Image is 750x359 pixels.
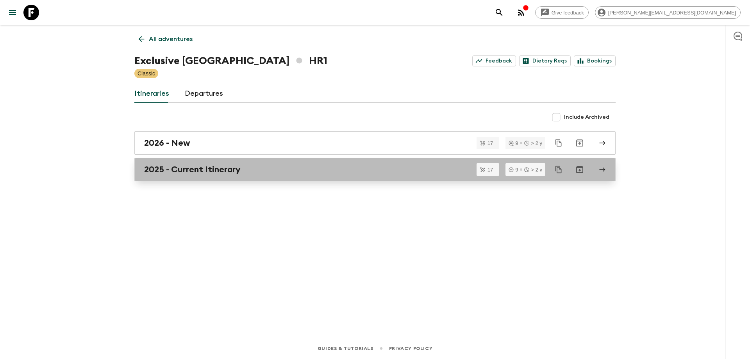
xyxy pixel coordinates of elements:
h1: Exclusive [GEOGRAPHIC_DATA] HR1 [134,53,327,69]
button: Archive [572,135,587,151]
div: > 2 y [524,167,542,172]
div: 9 [509,141,518,146]
button: search adventures [491,5,507,20]
a: All adventures [134,31,197,47]
span: Include Archived [564,113,609,121]
a: 2026 - New [134,131,616,155]
a: Feedback [472,55,516,66]
a: Privacy Policy [389,344,432,353]
span: [PERSON_NAME][EMAIL_ADDRESS][DOMAIN_NAME] [604,10,740,16]
a: Dietary Reqs [519,55,571,66]
p: All adventures [149,34,193,44]
span: Give feedback [547,10,588,16]
h2: 2026 - New [144,138,190,148]
a: 2025 - Current Itinerary [134,158,616,181]
h2: 2025 - Current Itinerary [144,164,241,175]
div: > 2 y [524,141,542,146]
button: Duplicate [552,136,566,150]
div: [PERSON_NAME][EMAIL_ADDRESS][DOMAIN_NAME] [595,6,741,19]
span: 17 [483,141,498,146]
a: Guides & Tutorials [318,344,373,353]
a: Give feedback [535,6,589,19]
a: Itineraries [134,84,169,103]
p: Classic [137,70,155,77]
button: Duplicate [552,163,566,177]
button: menu [5,5,20,20]
span: 17 [483,167,498,172]
a: Departures [185,84,223,103]
a: Bookings [574,55,616,66]
div: 9 [509,167,518,172]
button: Archive [572,162,587,177]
